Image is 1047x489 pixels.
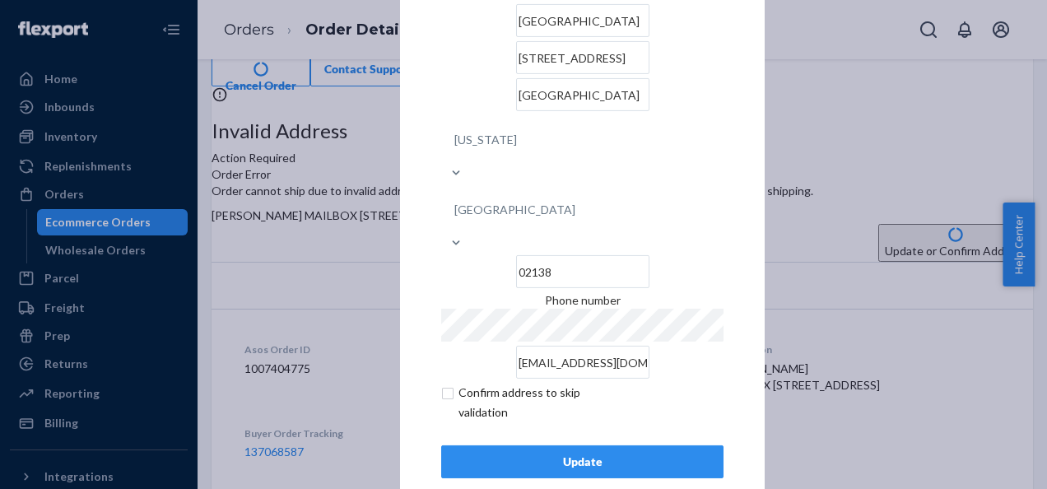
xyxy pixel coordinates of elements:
input: City [516,78,649,111]
div: [US_STATE] [454,132,517,148]
input: ZIP Code [516,255,649,288]
span: Phone number [545,293,621,307]
input: [US_STATE] [517,123,519,156]
button: Update [441,445,724,478]
input: Street Address 2 (Optional) [516,41,649,74]
input: Email (Only Required for International) [516,346,649,379]
div: Update [455,454,710,470]
input: [GEOGRAPHIC_DATA] [575,193,577,226]
input: Street Address [516,4,649,37]
div: [GEOGRAPHIC_DATA] [454,202,575,218]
